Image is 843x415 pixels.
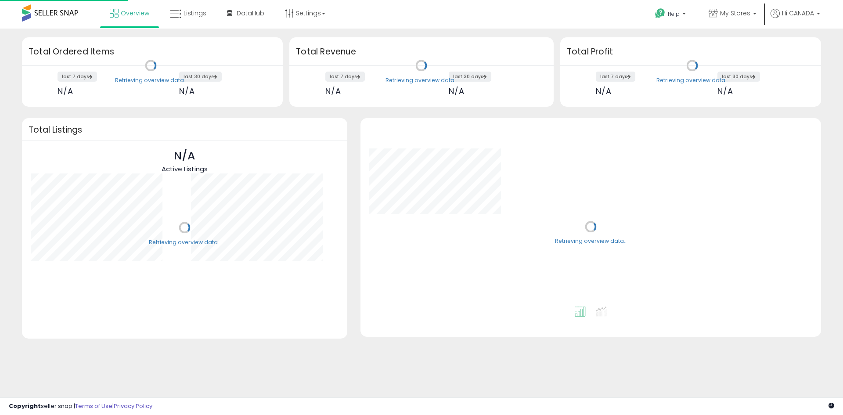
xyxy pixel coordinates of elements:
[648,1,695,29] a: Help
[184,9,206,18] span: Listings
[115,76,187,84] div: Retrieving overview data..
[385,76,457,84] div: Retrieving overview data..
[237,9,264,18] span: DataHub
[720,9,750,18] span: My Stores
[121,9,149,18] span: Overview
[555,238,627,245] div: Retrieving overview data..
[656,76,728,84] div: Retrieving overview data..
[655,8,666,19] i: Get Help
[149,238,220,246] div: Retrieving overview data..
[668,10,680,18] span: Help
[782,9,814,18] span: Hi CANADA
[771,9,820,29] a: Hi CANADA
